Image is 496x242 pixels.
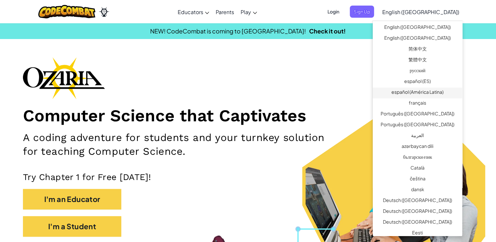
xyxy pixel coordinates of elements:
img: CodeCombat logo [38,5,96,18]
img: Ozaria branding logo [23,57,105,99]
img: Ozaria [99,7,109,17]
a: Português ([GEOGRAPHIC_DATA]) [373,120,462,131]
a: Deutsch ([GEOGRAPHIC_DATA]) [373,207,462,217]
a: Parents [212,3,237,21]
a: 繁體中文 [373,55,462,66]
a: русский [373,66,462,77]
a: Eesti [373,228,462,239]
h1: Computer Science that Captivates [23,106,473,126]
a: español (ES) [373,77,462,88]
a: Play [237,3,260,21]
a: English ([GEOGRAPHIC_DATA]) [373,33,462,44]
a: Deutsch ([GEOGRAPHIC_DATA]) [373,217,462,228]
a: Check it out! [309,27,346,35]
button: Sign Up [350,6,374,18]
a: العربية [373,131,462,142]
a: English ([GEOGRAPHIC_DATA]) [379,3,463,21]
a: 简体中文 [373,44,462,55]
a: Educators [174,3,212,21]
button: I'm an Educator [23,189,121,210]
span: Play [241,9,251,15]
p: Try Chapter 1 for Free [DATE]! [23,171,473,182]
a: čeština [373,174,462,185]
span: Educators [178,9,203,15]
a: dansk [373,185,462,196]
h2: A coding adventure for students and your turnkey solution for teaching Computer Science. [23,131,325,158]
a: français [373,98,462,109]
a: Català [373,163,462,174]
a: Português ([GEOGRAPHIC_DATA]) [373,109,462,120]
span: English ([GEOGRAPHIC_DATA]) [382,9,459,15]
button: Login [324,6,343,18]
a: English ([GEOGRAPHIC_DATA]) [373,23,462,33]
a: български език [373,152,462,163]
a: azərbaycan dili [373,142,462,152]
button: I'm a Student [23,216,121,237]
a: Deutsch ([GEOGRAPHIC_DATA]) [373,196,462,207]
a: español (América Latina) [373,88,462,98]
span: NEW! CodeCombat is coming to [GEOGRAPHIC_DATA]! [150,27,306,35]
